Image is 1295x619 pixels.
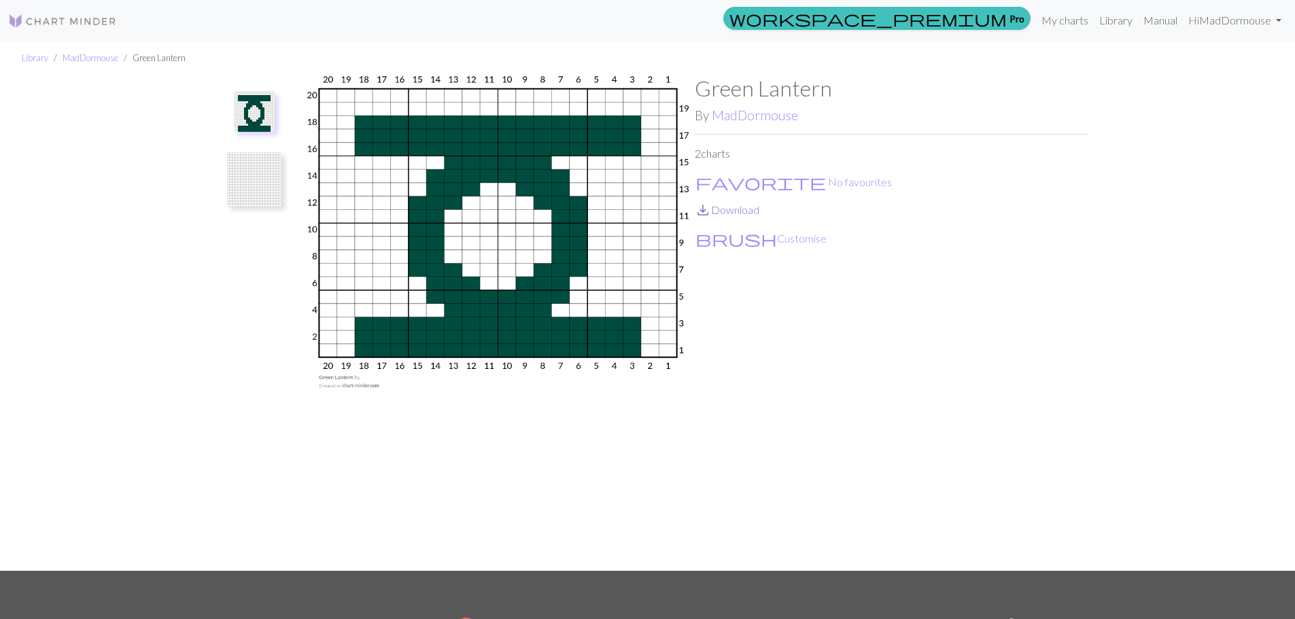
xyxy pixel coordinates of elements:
[1094,7,1138,34] a: Library
[695,107,1088,123] h2: By
[8,13,117,29] img: Logo
[695,230,777,247] i: Customise
[227,152,281,207] img: Copy of Green Lantern
[695,145,1088,162] p: 2 charts
[695,173,826,192] span: favorite
[695,203,759,216] a: DownloadDownload
[712,107,798,123] a: MadDormouse
[695,230,827,247] button: CustomiseCustomise
[723,7,1031,30] a: Pro
[695,75,1088,101] h1: Green Lantern
[234,91,275,132] img: Green Lantern
[1138,7,1183,34] a: Manual
[695,174,826,190] i: Favourite
[1183,7,1287,34] a: HiMadDormouse
[1036,7,1094,34] a: My charts
[695,200,711,219] span: save_alt
[729,9,1007,28] span: workspace_premium
[695,202,711,218] i: Download
[695,173,893,191] button: Favourite No favourites
[695,229,777,248] span: brush
[118,52,186,65] li: Green Lantern
[63,52,118,63] a: MadDormouse
[301,75,695,571] img: Green Lantern
[22,52,48,63] a: Library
